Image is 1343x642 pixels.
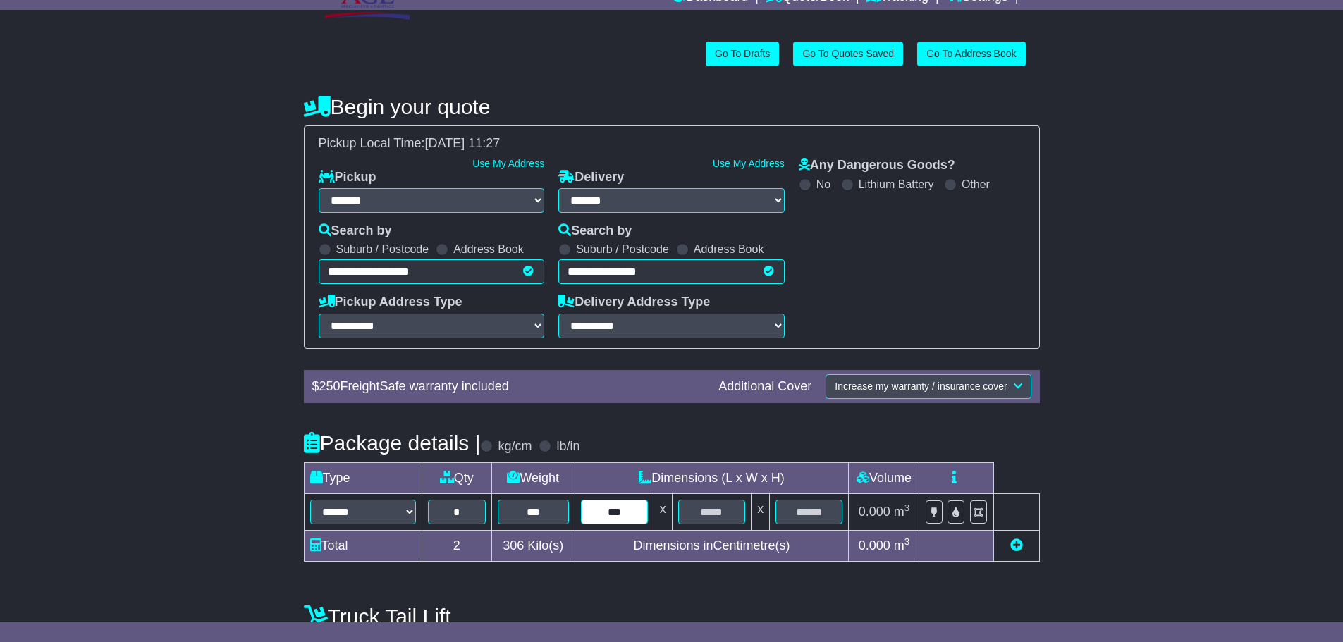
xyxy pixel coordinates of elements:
[894,538,910,553] span: m
[859,538,890,553] span: 0.000
[336,242,429,256] label: Suburb / Postcode
[304,462,422,493] td: Type
[1010,538,1023,553] a: Add new item
[312,136,1032,152] div: Pickup Local Time:
[711,379,818,395] div: Additional Cover
[917,42,1025,66] a: Go To Address Book
[752,493,770,530] td: x
[835,381,1007,392] span: Increase my warranty / insurance cover
[319,223,392,239] label: Search by
[304,530,422,561] td: Total
[859,178,934,191] label: Lithium Battery
[422,462,491,493] td: Qty
[558,223,632,239] label: Search by
[503,538,524,553] span: 306
[694,242,764,256] label: Address Book
[498,439,532,455] label: kg/cm
[472,158,544,169] a: Use My Address
[575,530,849,561] td: Dimensions in Centimetre(s)
[575,462,849,493] td: Dimensions (L x W x H)
[319,379,341,393] span: 250
[304,605,1040,628] h4: Truck Tail Lift
[904,502,910,513] sup: 3
[422,530,491,561] td: 2
[799,158,955,173] label: Any Dangerous Goods?
[576,242,669,256] label: Suburb / Postcode
[859,505,890,519] span: 0.000
[894,505,910,519] span: m
[305,379,712,395] div: $ FreightSafe warranty included
[304,431,481,455] h4: Package details |
[849,462,919,493] td: Volume
[826,374,1031,399] button: Increase my warranty / insurance cover
[654,493,672,530] td: x
[556,439,579,455] label: lb/in
[713,158,785,169] a: Use My Address
[491,530,575,561] td: Kilo(s)
[793,42,903,66] a: Go To Quotes Saved
[453,242,524,256] label: Address Book
[425,136,501,150] span: [DATE] 11:27
[816,178,830,191] label: No
[558,295,710,310] label: Delivery Address Type
[319,170,376,185] label: Pickup
[319,295,462,310] label: Pickup Address Type
[904,536,910,547] sup: 3
[706,42,779,66] a: Go To Drafts
[304,95,1040,118] h4: Begin your quote
[491,462,575,493] td: Weight
[558,170,624,185] label: Delivery
[962,178,990,191] label: Other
